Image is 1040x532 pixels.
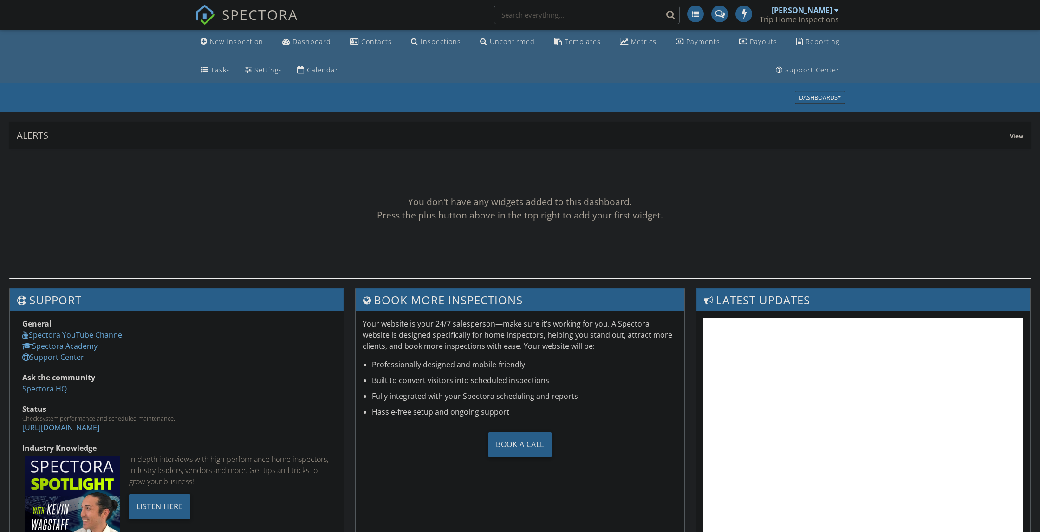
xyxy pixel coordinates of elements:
a: Inspections [407,33,465,51]
a: Listen Here [129,501,191,511]
div: Status [22,404,331,415]
a: SPECTORA [195,13,298,32]
div: You don't have any widgets added to this dashboard. [9,195,1031,209]
li: Fully integrated with your Spectora scheduling and reports [372,391,677,402]
div: Payouts [750,37,777,46]
a: Support Center [772,62,843,79]
a: Book a Call [363,425,677,464]
a: Spectora Academy [22,341,97,351]
div: Templates [565,37,601,46]
span: SPECTORA [222,5,298,24]
div: Alerts [17,129,1010,141]
a: Payouts [735,33,781,51]
div: Ask the community [22,372,331,383]
div: [PERSON_NAME] [772,6,832,15]
li: Built to convert visitors into scheduled inspections [372,375,677,386]
div: Book a Call [488,432,552,457]
a: Templates [551,33,604,51]
a: Tasks [197,62,234,79]
div: In-depth interviews with high-performance home inspectors, industry leaders, vendors and more. Ge... [129,454,331,487]
strong: General [22,319,52,329]
a: Settings [241,62,286,79]
div: Unconfirmed [490,37,535,46]
h3: Support [10,288,344,311]
a: Calendar [293,62,342,79]
div: Press the plus button above in the top right to add your first widget. [9,209,1031,222]
a: Payments [672,33,724,51]
div: Tasks [211,65,230,74]
div: Dashboards [799,95,841,101]
div: Listen Here [129,494,191,519]
div: Check system performance and scheduled maintenance. [22,415,331,422]
a: Support Center [22,352,84,362]
h3: Latest Updates [696,288,1030,311]
a: Reporting [793,33,843,51]
div: Support Center [785,65,839,74]
div: New Inspection [210,37,263,46]
a: Unconfirmed [476,33,539,51]
li: Professionally designed and mobile-friendly [372,359,677,370]
div: Metrics [631,37,656,46]
button: Dashboards [795,91,845,104]
img: The Best Home Inspection Software - Spectora [195,5,215,25]
div: Dashboard [292,37,331,46]
a: Dashboard [279,33,335,51]
p: Your website is your 24/7 salesperson—make sure it’s working for you. A Spectora website is desig... [363,318,677,352]
div: Trip Home Inspections [760,15,839,24]
span: View [1010,132,1023,140]
input: Search everything... [494,6,680,24]
a: Metrics [616,33,660,51]
li: Hassle-free setup and ongoing support [372,406,677,417]
div: Settings [254,65,282,74]
a: Spectora HQ [22,384,67,394]
div: Calendar [307,65,338,74]
div: Industry Knowledge [22,442,331,454]
a: Spectora YouTube Channel [22,330,124,340]
a: [URL][DOMAIN_NAME] [22,423,99,433]
div: Payments [686,37,720,46]
a: New Inspection [197,33,267,51]
h3: Book More Inspections [356,288,684,311]
div: Inspections [421,37,461,46]
div: Reporting [806,37,839,46]
div: Contacts [361,37,392,46]
a: Contacts [346,33,396,51]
